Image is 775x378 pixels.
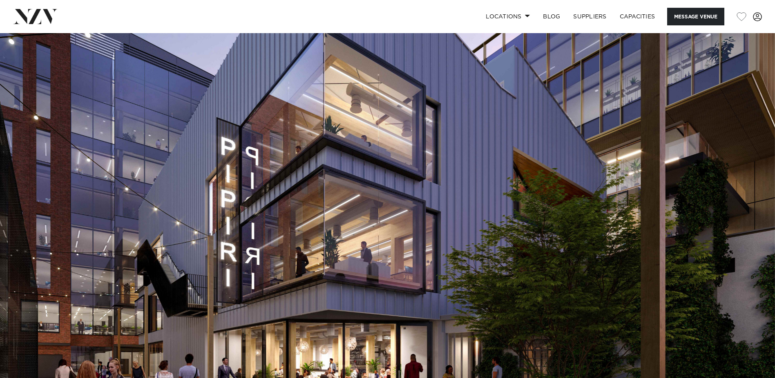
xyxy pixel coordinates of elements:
img: nzv-logo.png [13,9,58,24]
a: BLOG [536,8,567,25]
button: Message Venue [667,8,724,25]
a: SUPPLIERS [567,8,613,25]
a: Locations [479,8,536,25]
a: Capacities [613,8,662,25]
